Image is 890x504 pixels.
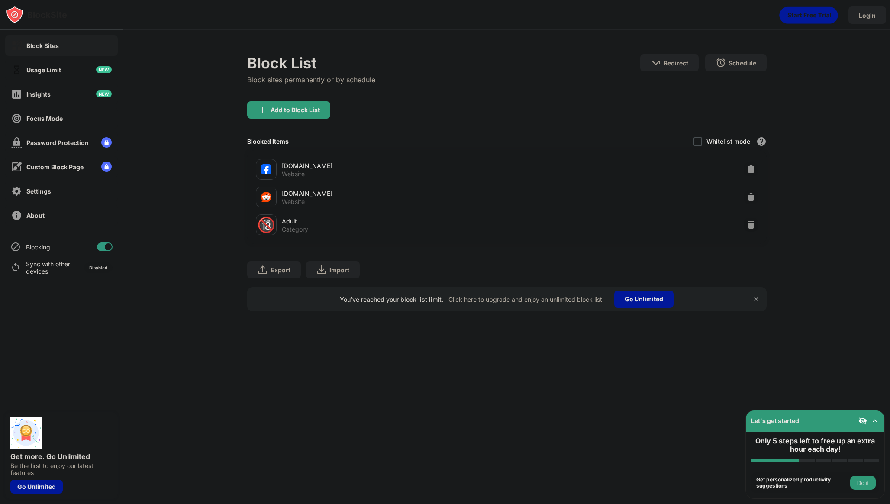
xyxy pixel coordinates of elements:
div: Password Protection [26,139,89,146]
div: Website [282,198,305,206]
div: Be the first to enjoy our latest features [10,462,113,476]
img: customize-block-page-off.svg [11,162,22,172]
img: sync-icon.svg [10,262,21,273]
div: Blocked Items [247,138,289,145]
img: omni-setup-toggle.svg [871,417,879,425]
div: [DOMAIN_NAME] [282,161,507,170]
img: new-icon.svg [96,90,112,97]
div: Website [282,170,305,178]
img: x-button.svg [753,296,760,303]
div: animation [779,6,838,24]
div: Export [271,266,290,274]
img: focus-off.svg [11,113,22,124]
img: logo-blocksite.svg [6,6,67,23]
img: insights-off.svg [11,89,22,100]
div: [DOMAIN_NAME] [282,189,507,198]
div: Get personalized productivity suggestions [756,477,848,489]
img: lock-menu.svg [101,137,112,148]
div: Go Unlimited [614,291,674,308]
img: blocking-icon.svg [10,242,21,252]
div: Custom Block Page [26,163,84,171]
img: password-protection-off.svg [11,137,22,148]
div: Whitelist mode [706,138,750,145]
img: block-on.svg [11,40,22,51]
div: Schedule [729,59,756,67]
div: Usage Limit [26,66,61,74]
div: Go Unlimited [10,480,63,494]
img: time-usage-off.svg [11,65,22,75]
img: push-unlimited.svg [10,417,42,449]
img: eye-not-visible.svg [858,417,867,425]
div: About [26,212,45,219]
div: Add to Block List [271,107,320,113]
div: Only 5 steps left to free up an extra hour each day! [751,437,879,453]
div: Import [329,266,349,274]
div: Let's get started [751,417,799,424]
div: Redirect [664,59,688,67]
div: Block Sites [26,42,59,49]
div: Get more. Go Unlimited [10,452,113,461]
button: Do it [850,476,876,490]
div: Sync with other devices [26,260,71,275]
img: settings-off.svg [11,186,22,197]
div: Category [282,226,308,233]
div: Blocking [26,243,50,251]
div: Block List [247,54,375,72]
div: Adult [282,216,507,226]
img: new-icon.svg [96,66,112,73]
img: about-off.svg [11,210,22,221]
div: Login [859,12,876,19]
div: You’ve reached your block list limit. [340,296,443,303]
div: Insights [26,90,51,98]
img: favicons [261,192,271,202]
div: Focus Mode [26,115,63,122]
img: lock-menu.svg [101,162,112,172]
div: Settings [26,187,51,195]
div: Click here to upgrade and enjoy an unlimited block list. [448,296,604,303]
div: Disabled [89,265,107,270]
div: 🔞 [257,216,275,234]
div: Block sites permanently or by schedule [247,75,375,84]
img: favicons [261,164,271,174]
